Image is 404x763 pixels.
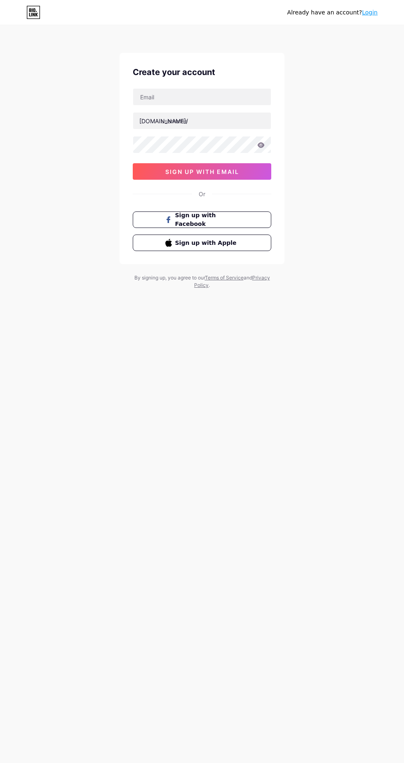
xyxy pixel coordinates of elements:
span: Sign up with Apple [175,239,239,247]
button: sign up with email [133,163,271,180]
div: By signing up, you agree to our and . [132,274,272,289]
span: sign up with email [165,168,239,175]
div: [DOMAIN_NAME]/ [139,117,188,125]
div: Already have an account? [287,8,378,17]
div: Create your account [133,66,271,78]
div: Or [199,190,205,198]
a: Login [362,9,378,16]
input: username [133,113,271,129]
span: Sign up with Facebook [175,211,239,228]
button: Sign up with Apple [133,235,271,251]
a: Terms of Service [205,275,244,281]
button: Sign up with Facebook [133,211,271,228]
input: Email [133,89,271,105]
